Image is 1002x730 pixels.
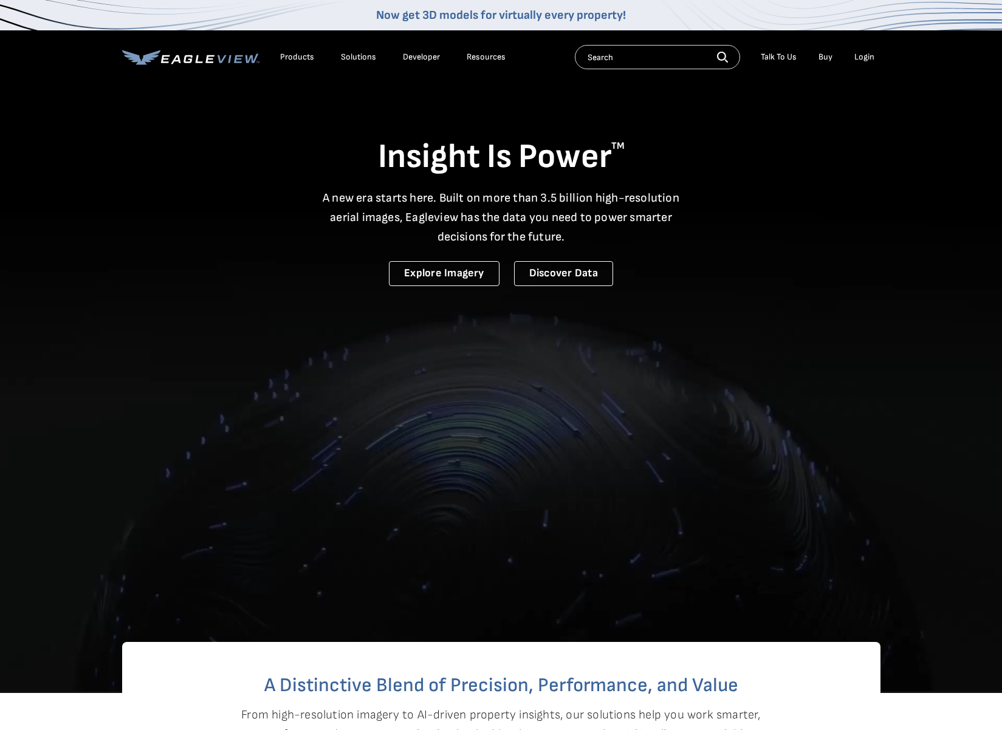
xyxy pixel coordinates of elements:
p: A new era starts here. Built on more than 3.5 billion high-resolution aerial images, Eagleview ha... [315,188,687,247]
div: Products [280,52,314,63]
sup: TM [611,140,625,152]
a: Explore Imagery [389,261,499,286]
div: Login [854,52,874,63]
h1: Insight Is Power [122,136,880,179]
div: Resources [467,52,506,63]
a: Now get 3D models for virtually every property! [376,8,626,22]
input: Search [575,45,740,69]
a: Discover Data [514,261,613,286]
div: Solutions [341,52,376,63]
a: Developer [403,52,440,63]
div: Talk To Us [761,52,797,63]
h2: A Distinctive Blend of Precision, Performance, and Value [171,676,832,695]
a: Buy [818,52,832,63]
